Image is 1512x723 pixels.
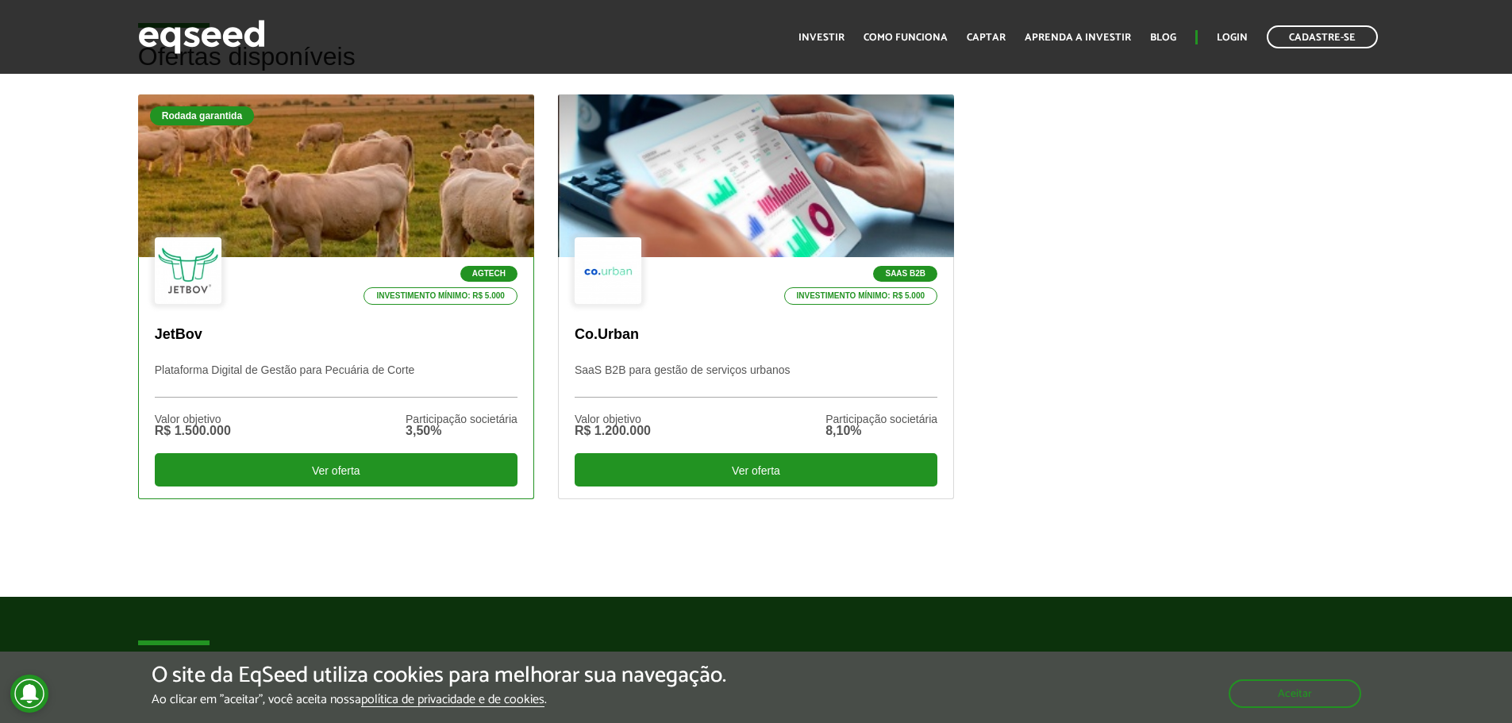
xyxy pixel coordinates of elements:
a: Aprenda a investir [1025,33,1131,43]
a: Cadastre-se [1267,25,1378,48]
p: Agtech [460,266,517,282]
p: Co.Urban [575,326,937,344]
a: SaaS B2B Investimento mínimo: R$ 5.000 Co.Urban SaaS B2B para gestão de serviços urbanos Valor ob... [558,94,954,499]
div: Participação societária [406,413,517,425]
a: Investir [798,33,844,43]
img: EqSeed [138,16,265,58]
div: R$ 1.500.000 [155,425,231,437]
a: Como funciona [864,33,948,43]
div: Ver oferta [575,453,937,486]
a: política de privacidade e de cookies [361,694,544,707]
a: Captar [967,33,1006,43]
p: Plataforma Digital de Gestão para Pecuária de Corte [155,363,517,398]
p: Investimento mínimo: R$ 5.000 [784,287,938,305]
div: 3,50% [406,425,517,437]
a: Blog [1150,33,1176,43]
p: SaaS B2B [873,266,937,282]
p: Investimento mínimo: R$ 5.000 [364,287,517,305]
div: Valor objetivo [155,413,231,425]
div: R$ 1.200.000 [575,425,651,437]
h5: O site da EqSeed utiliza cookies para melhorar sua navegação. [152,663,726,688]
a: Login [1217,33,1248,43]
p: SaaS B2B para gestão de serviços urbanos [575,363,937,398]
div: Participação societária [825,413,937,425]
button: Aceitar [1229,679,1361,708]
div: 8,10% [825,425,937,437]
div: Ver oferta [155,453,517,486]
p: JetBov [155,326,517,344]
div: Rodada garantida [150,106,254,125]
p: Ao clicar em "aceitar", você aceita nossa . [152,692,726,707]
div: Valor objetivo [575,413,651,425]
a: Rodada garantida Agtech Investimento mínimo: R$ 5.000 JetBov Plataforma Digital de Gestão para Pe... [138,94,534,499]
